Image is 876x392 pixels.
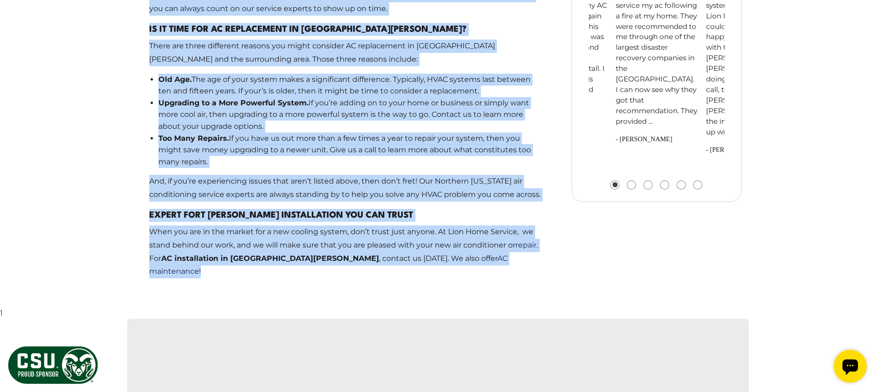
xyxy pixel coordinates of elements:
[161,254,379,263] strong: AC installation in [GEOGRAPHIC_DATA][PERSON_NAME]
[158,134,229,143] strong: Too Many Repairs.
[158,74,545,97] li: The age of your system makes a significant difference. Typically, HVAC systems last between ten a...
[515,241,537,249] a: repair
[158,75,192,84] strong: Old Age.
[158,97,545,133] li: If you’re adding on to your home or business or simply want more cool air, then upgrading to a mo...
[149,209,545,222] h3: Expert Fort [PERSON_NAME] Installation You Can Trust
[149,40,545,66] p: There are three different reasons you might consider AC replacement in [GEOGRAPHIC_DATA][PERSON_N...
[158,133,545,168] li: If you have us out more than a few times a year to repair your system, then you might save money ...
[158,98,309,107] strong: Upgrading to a More Powerful System.
[616,134,698,144] span: - [PERSON_NAME]
[7,345,99,385] img: CSU Sponsor Badge
[149,23,545,36] h3: Is It Time For AC Replacement In [GEOGRAPHIC_DATA][PERSON_NAME]?
[149,175,545,202] p: And, if you’re experiencing issues that aren’t listed above, then don’t fret! Our Northern [US_ST...
[149,225,545,278] p: When you are in the market for a new cooling system, don’t trust just anyone. At Lion Home Servic...
[4,4,37,37] div: Open chat widget
[706,145,788,155] span: - [PERSON_NAME]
